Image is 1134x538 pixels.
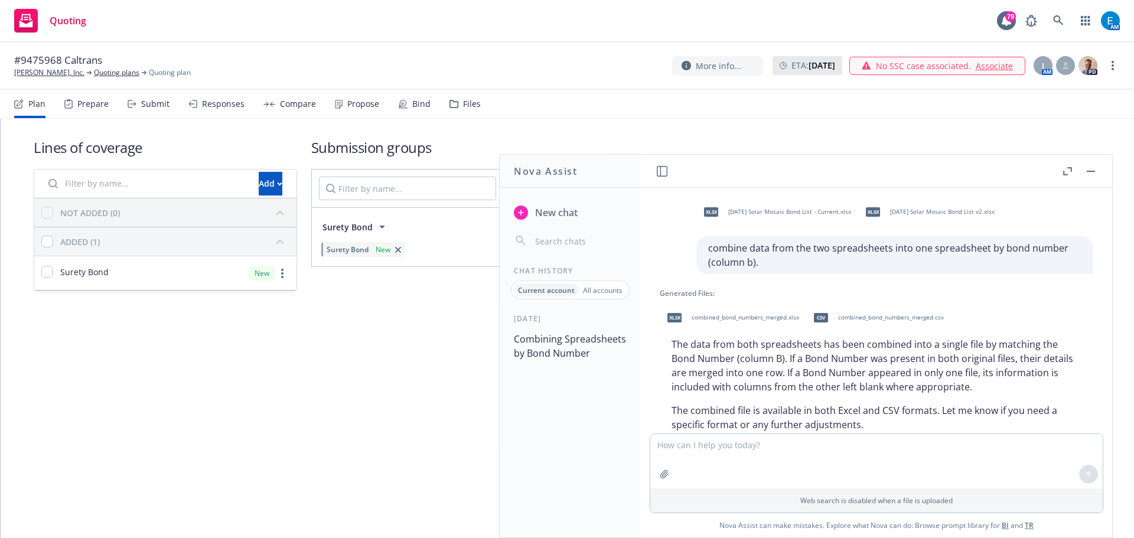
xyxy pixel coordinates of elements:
[646,513,1107,537] span: Nova Assist can make mistakes. Explore what Nova can do: Browse prompt library for and
[696,60,741,72] span: More info...
[41,172,252,195] input: Filter by name...
[34,138,297,157] h1: Lines of coverage
[322,221,373,233] span: Surety Bond
[249,266,275,281] div: New
[28,99,45,109] div: Plan
[60,236,100,248] div: ADDED (1)
[1025,520,1034,530] a: TR
[533,206,578,220] span: New chat
[704,207,718,216] span: xlsx
[814,313,828,322] span: csv
[1019,9,1043,32] a: Report a Bug
[275,266,289,281] a: more
[660,288,1093,298] div: Generated Files:
[373,244,393,255] div: New
[149,67,191,78] span: Quoting plan
[708,241,1081,269] p: combine data from the two spreadsheets into one spreadsheet by bond number (column b).
[583,285,623,295] p: All accounts
[94,67,139,78] a: Quoting plans
[1047,9,1070,32] a: Search
[500,266,641,276] div: Chat History
[667,313,682,322] span: xlsx
[806,303,946,332] div: csvcombined_bond_numbers_merged.csv
[280,99,316,109] div: Compare
[976,60,1013,72] a: Associate
[672,337,1081,394] p: The data from both spreadsheets has been combined into a single file by matching the Bond Number ...
[509,328,631,364] button: Combining Spreadsheets by Bond Number
[319,177,496,200] input: Filter by name...
[1078,56,1097,75] img: photo
[657,495,1096,506] p: Web search is disabled when a file is uploaded
[692,314,799,321] span: combined_bond_numbers_merged.xlsx
[327,244,369,255] span: Surety Bond
[14,53,102,67] span: #9475968 Caltrans
[1002,520,1009,530] a: BI
[60,207,120,219] div: NOT ADDED (0)
[1005,11,1016,22] div: 79
[876,60,971,72] span: No SSC case associated.
[50,16,86,25] span: Quoting
[858,197,997,227] div: xlsx[DATE] Solar Mosaic Bond List v2.xlsx
[463,99,481,109] div: Files
[1074,9,1097,32] a: Switch app
[60,203,289,222] button: NOT ADDED (0)
[514,164,578,178] h1: Nova Assist
[412,99,431,109] div: Bind
[660,303,801,332] div: xlsxcombined_bond_numbers_merged.xlsx
[672,403,1081,432] p: The combined file is available in both Excel and CSV formats. Let me know if you need a specific ...
[500,314,641,324] div: [DATE]
[1042,60,1044,72] span: J
[77,99,109,109] div: Prepare
[259,172,282,195] div: Add
[533,233,627,249] input: Search chats
[319,215,393,239] button: Surety Bond
[509,202,631,223] button: New chat
[141,99,170,109] div: Submit
[866,207,880,216] span: xlsx
[890,208,995,216] span: [DATE] Solar Mosaic Bond List v2.xlsx
[347,99,379,109] div: Propose
[9,4,91,37] a: Quoting
[60,266,109,278] span: Surety Bond
[14,67,84,78] a: [PERSON_NAME], Inc.
[809,60,835,71] strong: [DATE]
[728,208,851,216] span: [DATE] Solar Mosaic Bond List - Current.xlsx
[838,314,944,321] span: combined_bond_numbers_merged.csv
[1106,58,1120,73] a: more
[311,138,1101,157] h1: Submission groups
[259,172,282,195] button: Add
[672,56,763,76] button: More info...
[791,59,835,71] span: ETA :
[202,99,245,109] div: Responses
[696,197,853,227] div: xlsx[DATE] Solar Mosaic Bond List - Current.xlsx
[518,285,575,295] p: Current account
[60,232,289,251] button: ADDED (1)
[1101,11,1120,30] img: photo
